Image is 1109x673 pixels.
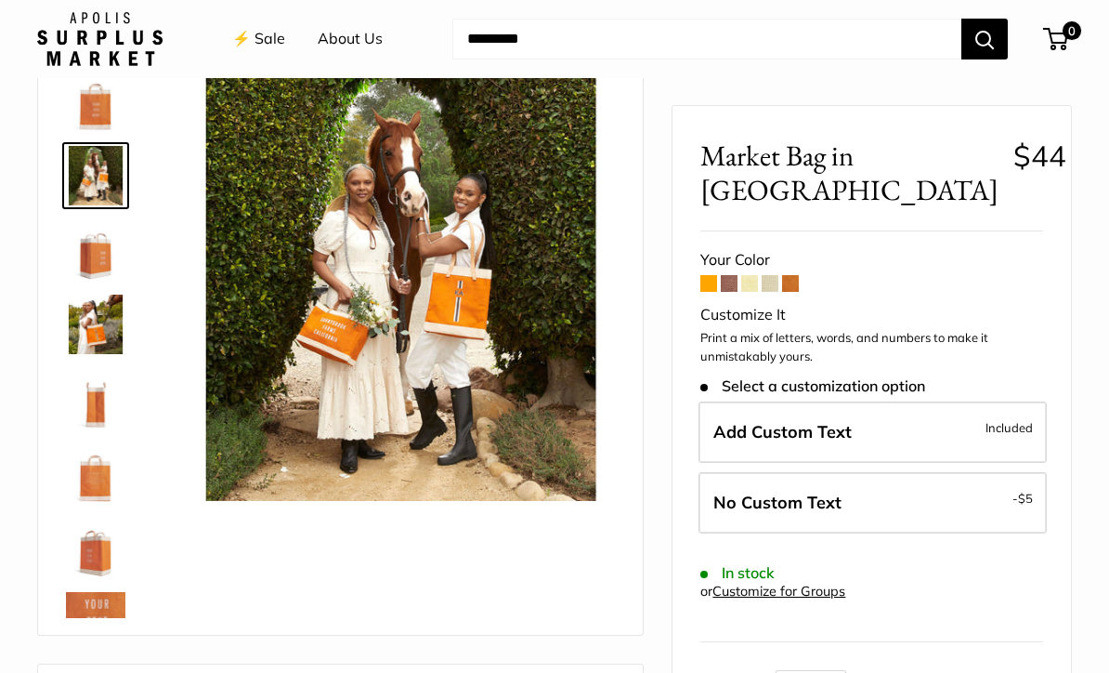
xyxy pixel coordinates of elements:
[66,220,125,280] img: Market Bag in Citrus
[1045,28,1068,50] a: 0
[187,72,615,500] img: Market Bag in Citrus
[700,139,998,207] span: Market Bag in [GEOGRAPHIC_DATA]
[37,12,163,66] img: Apolis: Surplus Market
[1012,487,1033,509] span: -
[700,377,924,395] span: Select a customization option
[62,514,129,581] a: Market Bag in Citrus
[66,592,125,652] img: description_Custom printed text with eco-friendly ink.
[698,472,1047,534] label: Leave Blank
[62,588,129,655] a: description_Custom printed text with eco-friendly ink.
[66,72,125,131] img: description_Make it yours with custom, printed text.
[712,583,845,600] a: Customize for Groups
[700,329,1043,365] p: Print a mix of letters, words, and numbers to make it unmistakably yours.
[713,492,842,513] span: No Custom Text
[1013,138,1066,174] span: $44
[66,443,125,503] img: description_Seal of authenticity printed on the backside of every bag.
[700,564,774,582] span: In stock
[66,518,125,577] img: Market Bag in Citrus
[985,416,1033,439] span: Included
[62,68,129,135] a: description_Make it yours with custom, printed text.
[66,146,125,205] img: Market Bag in Citrus
[713,421,852,442] span: Add Custom Text
[700,579,845,604] div: or
[62,291,129,358] a: Market Bag in Citrus
[452,19,961,59] input: Search...
[961,19,1008,59] button: Search
[698,402,1047,463] label: Add Custom Text
[1063,21,1081,40] span: 0
[62,365,129,432] a: description_13" wide, 18" high, 8" deep; handles: 3.5"
[66,295,125,354] img: Market Bag in Citrus
[232,25,285,53] a: ⚡️ Sale
[700,245,1043,273] div: Your Color
[1018,491,1033,506] span: $5
[66,369,125,429] img: description_13" wide, 18" high, 8" deep; handles: 3.5"
[62,142,129,209] a: Market Bag in Citrus
[700,301,1043,329] div: Customize It
[62,217,129,284] a: Market Bag in Citrus
[318,25,383,53] a: About Us
[62,440,129,507] a: description_Seal of authenticity printed on the backside of every bag.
